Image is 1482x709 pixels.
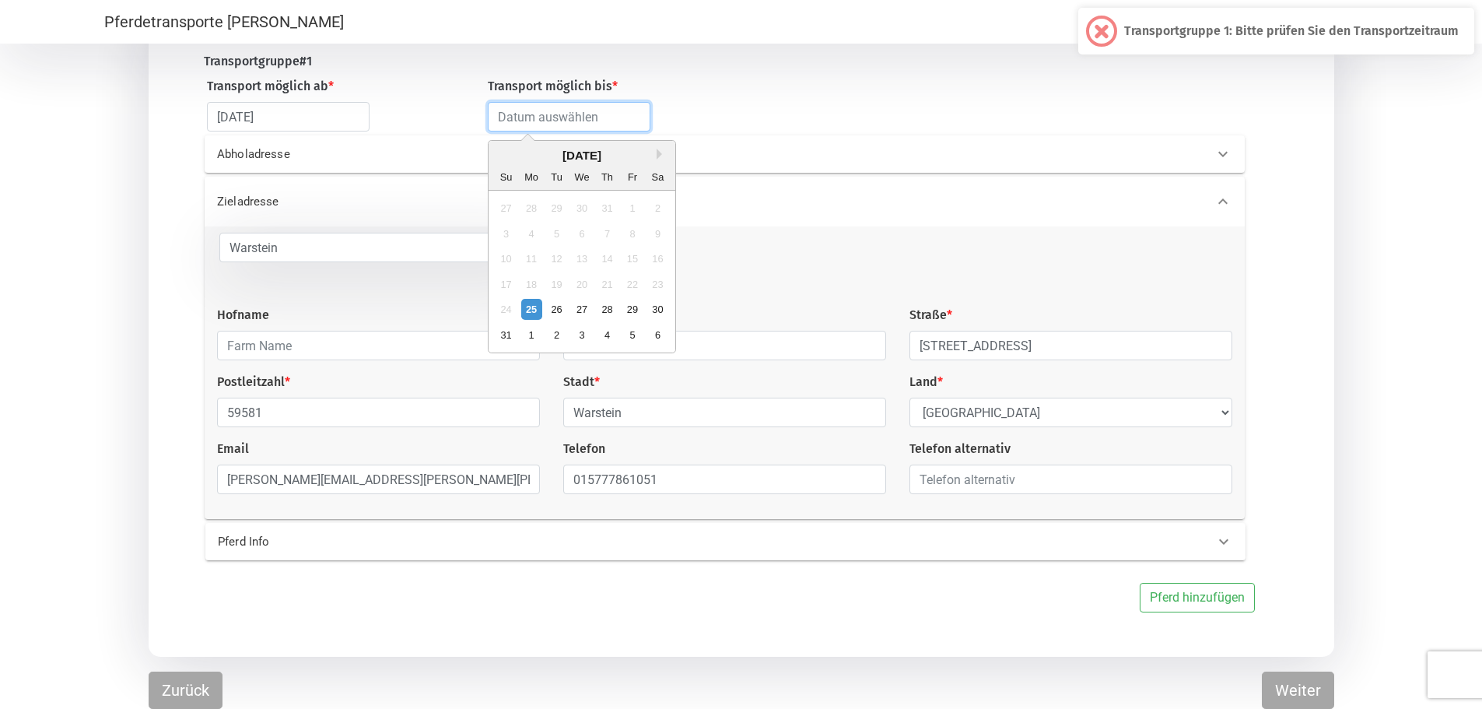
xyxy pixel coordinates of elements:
div: [DATE] [489,147,675,165]
div: Not available Sunday, August 17th, 2025 [496,274,517,295]
div: Not available Thursday, July 31st, 2025 [597,198,618,219]
div: Not available Sunday, July 27th, 2025 [496,198,517,219]
div: Not available Saturday, August 16th, 2025 [647,248,668,269]
input: Postleitzahl [217,398,540,427]
div: Not available Wednesday, August 6th, 2025 [572,223,593,244]
div: Not available Tuesday, August 12th, 2025 [546,248,567,269]
label: Transport möglich ab [207,77,334,96]
div: Not available Sunday, August 3rd, 2025 [496,223,517,244]
div: Not available Monday, August 11th, 2025 [521,248,542,269]
button: Zurück [149,672,222,709]
a: Pferdetransporte [PERSON_NAME] [104,6,344,37]
div: Not available Thursday, August 21st, 2025 [597,274,618,295]
div: month 2025-08 [493,196,670,348]
div: Not available Thursday, August 14th, 2025 [597,248,618,269]
input: Telefon [563,465,886,494]
label: Telefon alternativ [909,440,1011,458]
div: Choose Saturday, August 30th, 2025 [647,299,668,320]
div: Not available Saturday, August 23rd, 2025 [647,274,668,295]
div: Not available Monday, August 4th, 2025 [521,223,542,244]
div: We [572,167,593,188]
input: Name [563,331,886,360]
label: Hofname [217,306,269,325]
input: Straße [909,331,1232,360]
div: Not available Wednesday, August 13th, 2025 [572,248,593,269]
label: Transport möglich bis [488,77,618,96]
button: Pferd hinzufügen [1140,583,1255,612]
div: Not available Tuesday, August 19th, 2025 [546,274,567,295]
div: Not available Monday, July 28th, 2025 [521,198,542,219]
div: Tu [546,167,567,188]
div: Choose Tuesday, August 26th, 2025 [546,299,567,320]
div: Fr [622,167,643,188]
label: Email [217,440,249,458]
div: Not available Friday, August 22nd, 2025 [622,274,643,295]
div: Th [597,167,618,188]
input: Farm Name [217,331,540,360]
p: Abholadresse [217,146,687,163]
button: Next Month [657,149,667,160]
div: Pferd Info [205,523,1246,560]
div: Not available Wednesday, July 30th, 2025 [572,198,593,219]
p: Zieladresse [217,193,687,211]
div: Not available Tuesday, July 29th, 2025 [546,198,567,219]
input: Ort mit Google Maps suchen [219,233,542,262]
input: Datum auswählen [207,102,370,132]
p: Pferd Info [218,533,688,551]
div: Abholadresse [205,135,1245,173]
div: Mo [521,167,542,188]
label: Land [909,373,943,391]
label: Transportgruppe # 1 [204,52,312,71]
div: Not available Sunday, August 24th, 2025 [496,299,517,320]
div: Choose Wednesday, August 27th, 2025 [572,299,593,320]
input: Datum auswählen [488,102,650,132]
div: Su [496,167,517,188]
div: Zieladresse [205,226,1245,519]
div: Not available Tuesday, August 5th, 2025 [546,223,567,244]
div: Sa [647,167,668,188]
div: Not available Friday, August 1st, 2025 [622,198,643,219]
input: Stadt [563,398,886,427]
div: Not available Thursday, August 7th, 2025 [597,223,618,244]
div: Choose Saturday, September 6th, 2025 [647,325,668,346]
div: Choose Wednesday, September 3rd, 2025 [572,325,593,346]
div: Not available Friday, August 15th, 2025 [622,248,643,269]
div: Choose Monday, September 1st, 2025 [521,325,542,346]
div: Not available Saturday, August 2nd, 2025 [647,198,668,219]
h2: Transportgruppe 1: Bitte prüfen Sie den Transportzeitraum [1124,23,1459,38]
input: Telefon alternativ [909,465,1232,494]
label: Telefon [563,440,605,458]
div: Choose Friday, August 29th, 2025 [622,299,643,320]
div: Zieladresse [205,177,1245,226]
button: Weiter [1262,672,1334,709]
div: Choose Thursday, September 4th, 2025 [597,325,618,346]
label: Stadt [563,373,600,391]
label: Postleitzahl [217,373,290,391]
div: Not available Sunday, August 10th, 2025 [496,248,517,269]
div: Not available Saturday, August 9th, 2025 [647,223,668,244]
div: Not available Wednesday, August 20th, 2025 [572,274,593,295]
div: Choose Sunday, August 31st, 2025 [496,325,517,346]
div: Choose Monday, August 25th, 2025 [521,299,542,320]
div: Not available Friday, August 8th, 2025 [622,223,643,244]
div: Choose Tuesday, September 2nd, 2025 [546,325,567,346]
div: Not available Monday, August 18th, 2025 [521,274,542,295]
input: Email [217,465,540,494]
label: Straße [909,306,952,325]
div: Choose Thursday, August 28th, 2025 [597,299,618,320]
div: Choose Friday, September 5th, 2025 [622,325,643,346]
